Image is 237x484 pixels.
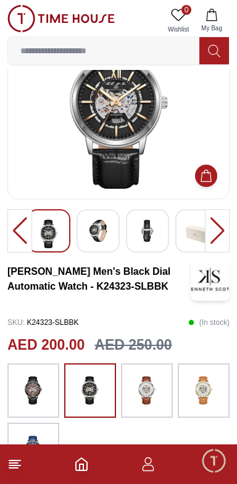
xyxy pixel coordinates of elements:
img: Kenneth Scott Men's Automatic Green Dial Watch - K24323-BLBH [18,28,219,189]
p: K24323-SLBBK [7,313,78,332]
a: Home [74,457,89,472]
span: Home [45,468,70,478]
h3: AED 250.00 [94,334,172,356]
img: ... [131,369,162,412]
img: ... [18,369,49,412]
span: Wishlist [163,25,194,34]
a: 0Wishlist [163,5,194,37]
div: Timehousecompany [12,259,225,306]
img: Kenneth Scott Men's Automatic Green Dial Watch - K24323-BLBH [186,220,208,248]
img: Company logo [14,13,38,38]
span: Conversation [148,468,205,478]
span: My Bag [196,24,227,33]
div: Chat with us now [12,354,225,404]
img: ... [188,369,219,412]
div: Conversation [117,441,236,482]
img: ... [7,5,115,32]
em: Minimize [200,12,225,37]
h3: [PERSON_NAME] Men's Black Dial Automatic Watch - K24323-SLBBK [7,264,191,294]
div: Home [1,441,115,482]
div: Chat Widget [201,447,228,475]
button: My Bag [194,5,230,37]
span: Chat with us now [54,371,203,387]
img: Kenneth Scott Men's Automatic Green Dial Watch - K24323-BLBH [136,220,159,242]
h2: AED 200.00 [7,334,85,356]
div: Find your dream watch—experts ready to assist! [12,313,225,339]
span: 0 [181,5,191,15]
span: SKU : [7,318,25,327]
img: ... [18,429,49,471]
button: Add to Cart [195,165,217,187]
img: Kenneth Scott Men's Black Dial Automatic Watch - K24323-SLBBK [191,257,230,301]
img: ... [75,369,106,412]
p: ( In stock ) [188,313,230,332]
img: Kenneth Scott Men's Automatic Green Dial Watch - K24323-BLBH [87,220,109,242]
img: Kenneth Scott Men's Automatic Green Dial Watch - K24323-BLBH [38,220,60,248]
